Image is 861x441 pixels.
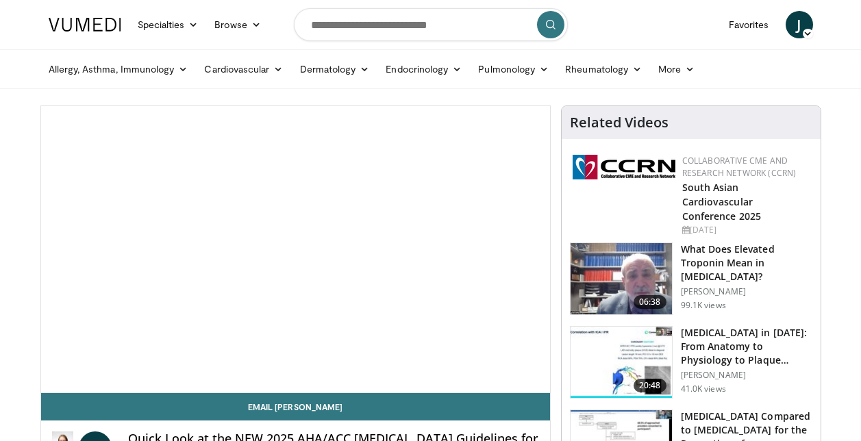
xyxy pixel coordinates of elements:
[681,383,726,394] p: 41.0K views
[682,155,797,179] a: Collaborative CME and Research Network (CCRN)
[570,326,812,399] a: 20:48 [MEDICAL_DATA] in [DATE]: From Anatomy to Physiology to Plaque Burden and … [PERSON_NAME] 4...
[681,370,812,381] p: [PERSON_NAME]
[129,11,207,38] a: Specialties
[573,155,675,179] img: a04ee3ba-8487-4636-b0fb-5e8d268f3737.png.150x105_q85_autocrop_double_scale_upscale_version-0.2.png
[294,8,568,41] input: Search topics, interventions
[570,114,669,131] h4: Related Videos
[196,55,291,83] a: Cardiovascular
[721,11,777,38] a: Favorites
[557,55,650,83] a: Rheumatology
[786,11,813,38] a: J
[49,18,121,32] img: VuMedi Logo
[571,243,672,314] img: 98daf78a-1d22-4ebe-927e-10afe95ffd94.150x105_q85_crop-smart_upscale.jpg
[681,300,726,311] p: 99.1K views
[377,55,470,83] a: Endocrinology
[681,286,812,297] p: [PERSON_NAME]
[206,11,269,38] a: Browse
[41,106,550,393] video-js: Video Player
[41,393,550,420] a: Email [PERSON_NAME]
[634,379,666,392] span: 20:48
[681,326,812,367] h3: [MEDICAL_DATA] in [DATE]: From Anatomy to Physiology to Plaque Burden and …
[292,55,378,83] a: Dermatology
[570,242,812,315] a: 06:38 What Does Elevated Troponin Mean in [MEDICAL_DATA]? [PERSON_NAME] 99.1K views
[650,55,703,83] a: More
[634,295,666,309] span: 06:38
[682,224,810,236] div: [DATE]
[470,55,557,83] a: Pulmonology
[681,242,812,283] h3: What Does Elevated Troponin Mean in [MEDICAL_DATA]?
[682,181,762,223] a: South Asian Cardiovascular Conference 2025
[40,55,197,83] a: Allergy, Asthma, Immunology
[571,327,672,398] img: 823da73b-7a00-425d-bb7f-45c8b03b10c3.150x105_q85_crop-smart_upscale.jpg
